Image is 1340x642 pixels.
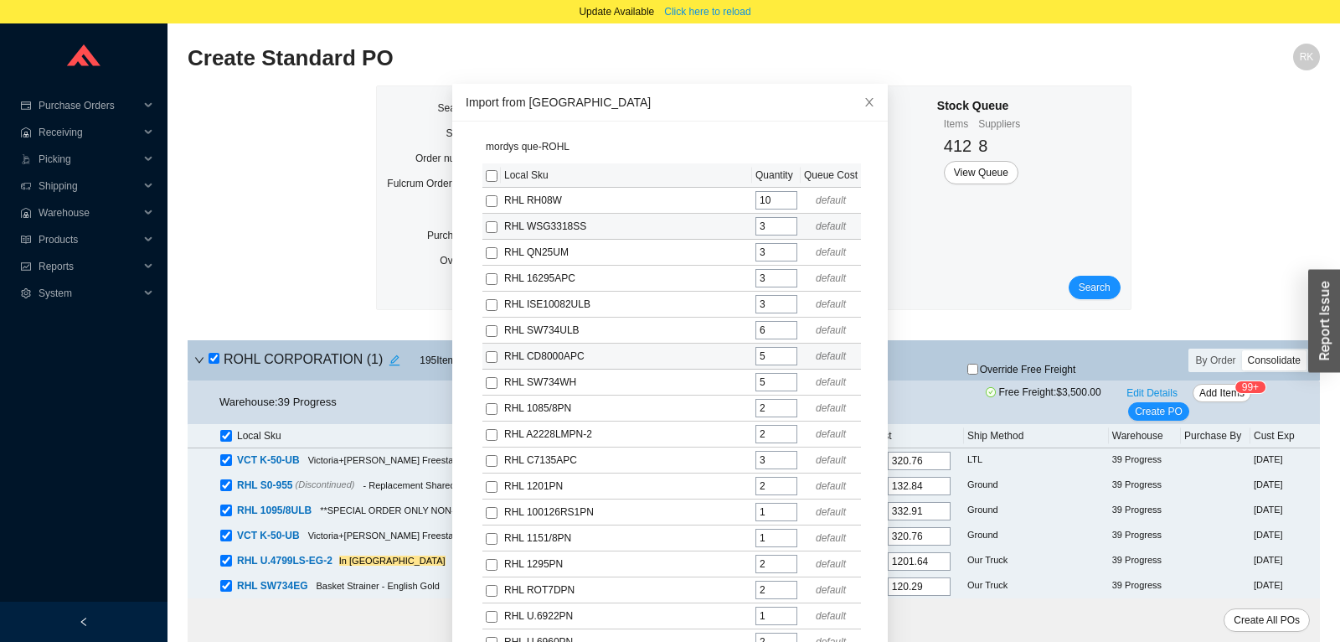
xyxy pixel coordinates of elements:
[501,163,752,188] th: Local Sku
[1242,350,1306,370] div: Consolidate
[194,355,204,365] span: down
[1235,381,1265,393] sup: 195
[39,253,139,280] span: Reports
[1109,524,1181,549] td: 39 Progress
[1300,44,1314,70] span: RK
[1250,424,1320,448] th: Cust Exp
[320,505,1222,515] span: **SPECIAL ORDER ONLY NON-CANCELABLE AND NON-RETURNABLE** ROHL BODY SPRAY WITH SWIVEL CONNECTION 9...
[39,173,139,199] span: Shipping
[316,581,439,591] span: Basket Strainer - English Gold
[209,349,406,372] h4: ROHL CORPORATION
[501,292,752,318] td: RHL ISE10082ULB
[816,610,846,622] i: default
[964,448,1109,474] td: LTL
[937,96,1020,116] div: Stock Queue
[816,246,846,258] i: default
[752,163,801,188] th: Quantity
[816,324,846,336] i: default
[440,249,494,272] label: Overrides
[79,617,89,627] span: left
[237,505,312,516] span: RHL 1095/8ULB
[501,474,752,500] td: RHL 1201PN
[20,101,32,111] span: credit-card
[868,424,964,448] th: Cost
[1056,386,1100,398] span: $3,500.00
[1250,448,1320,474] td: [DATE]
[1109,474,1181,499] td: 39 Progress
[39,199,139,226] span: Warehouse
[237,580,307,592] span: RHL SW734EG
[296,479,355,489] i: (Discontinued)
[39,280,139,307] span: System
[816,558,846,570] i: default
[237,427,281,444] span: Local Sku
[387,172,494,195] label: Fulcrum Order numbers
[1126,385,1178,401] span: Edit Details
[816,480,846,492] i: default
[1190,350,1242,370] div: By Order
[438,96,494,120] label: Search by
[1069,276,1121,299] button: Search
[39,146,139,173] span: Picking
[816,532,846,544] i: default
[39,119,139,146] span: Receiving
[816,272,846,284] i: default
[1109,424,1181,448] th: Warehouse
[1250,574,1320,599] td: [DATE]
[20,261,32,272] span: fund
[501,603,752,629] td: RHL U.6922PN
[415,147,494,170] label: Order numbers
[863,96,875,108] span: close
[420,352,576,369] span: 195 Item s in [GEOGRAPHIC_DATA]
[1181,424,1250,448] th: Purchase By
[964,549,1109,574] td: Our Truck
[427,224,494,247] label: Purchase by
[383,349,406,372] button: edit
[1224,608,1310,632] button: Create All POs
[964,574,1109,599] td: Our Truck
[308,531,773,541] span: Victoria+[PERSON_NAME] Freestanding Bathtub Drain Kit For Above-Floor Installation Box in Unlacqu...
[986,384,1120,421] span: Free Freight:
[1250,524,1320,549] td: [DATE]
[978,116,1020,132] div: Suppliers
[1079,279,1111,296] span: Search
[237,479,292,491] span: RHL S0-955
[1120,384,1184,402] button: Edit Details
[801,163,861,188] th: Queue Cost
[964,524,1109,549] td: Ground
[446,122,494,145] label: Supplier:
[816,298,846,310] i: default
[944,161,1018,184] button: View Queue
[237,555,332,567] span: RHL U.4799LS-EG-2
[501,422,752,448] td: RHL A2228LMPN-2
[964,474,1109,499] td: Ground
[219,393,337,412] div: Warehouse: 39 Progress
[944,116,971,132] div: Items
[964,424,1109,448] th: Ship Method
[367,352,384,366] span: ( 1 )
[339,556,446,566] mark: In [GEOGRAPHIC_DATA]
[1135,403,1183,420] span: Create PO
[501,318,752,344] td: RHL SW734ULB
[1193,384,1251,402] button: Add Items
[816,584,846,596] i: default
[384,355,405,366] span: edit
[188,44,1037,73] h2: Create Standard PO
[816,454,846,466] i: default
[308,455,773,465] span: Victoria+[PERSON_NAME] Freestanding Bathtub Drain Kit For Above-Floor Installation Box in Unlacqu...
[1234,612,1300,629] span: Create All POs
[967,364,978,375] input: Override Free Freight
[978,137,987,155] span: 8
[1250,549,1320,574] td: [DATE]
[816,194,846,206] i: default
[1109,448,1181,474] td: 39 Progress
[816,402,846,414] i: default
[486,138,858,155] h4: mordys que - ROHL
[1128,402,1189,421] button: Create PO
[39,226,139,253] span: Products
[466,93,874,111] div: Import from [GEOGRAPHIC_DATA]
[501,551,752,577] td: RHL 1295PN
[237,454,300,466] span: VCT K-50-UB
[851,84,888,121] button: Close
[1199,385,1245,401] span: Add Items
